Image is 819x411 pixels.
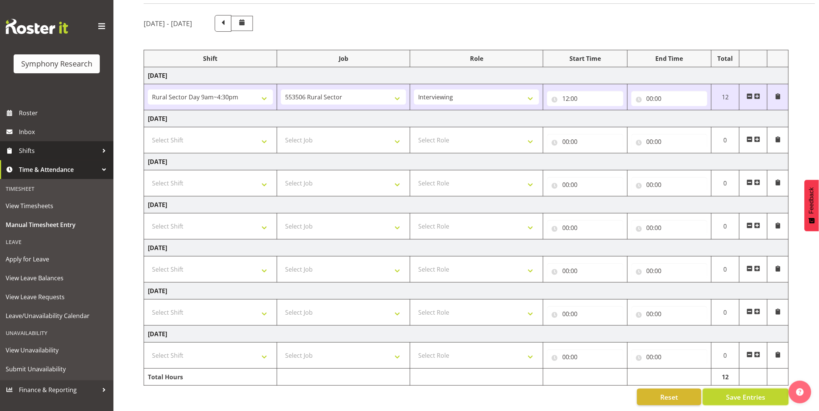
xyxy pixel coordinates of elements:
a: View Leave Requests [2,287,112,306]
input: Click to select... [631,134,707,149]
td: 12 [712,84,740,110]
input: Click to select... [631,306,707,321]
span: Apply for Leave [6,253,108,265]
div: Shift [148,54,273,63]
td: Total Hours [144,369,277,386]
input: Click to select... [547,220,623,235]
a: View Unavailability [2,341,112,360]
td: [DATE] [144,153,789,170]
div: End Time [631,54,707,63]
input: Click to select... [547,263,623,278]
span: Inbox [19,126,110,138]
td: 0 [712,170,740,196]
input: Click to select... [547,306,623,321]
input: Click to select... [547,134,623,149]
span: Roster [19,107,110,119]
button: Reset [637,389,701,405]
span: Feedback [808,187,815,214]
span: Save Entries [726,392,765,402]
td: [DATE] [144,110,789,127]
div: Timesheet [2,181,112,196]
td: 0 [712,300,740,326]
a: View Timesheets [2,196,112,215]
span: Manual Timesheet Entry [6,219,108,230]
span: Leave/Unavailability Calendar [6,310,108,321]
span: Submit Unavailability [6,363,108,375]
input: Click to select... [631,220,707,235]
div: Role [414,54,539,63]
td: 0 [712,256,740,283]
div: Symphony Research [21,58,92,70]
span: Time & Attendance [19,164,98,175]
a: View Leave Balances [2,269,112,287]
input: Click to select... [547,177,623,192]
span: View Leave Balances [6,272,108,284]
div: Total [715,54,735,63]
input: Click to select... [631,349,707,365]
div: Job [281,54,406,63]
button: Feedback - Show survey [805,180,819,231]
a: Submit Unavailability [2,360,112,379]
span: View Unavailability [6,345,108,356]
td: [DATE] [144,67,789,84]
h5: [DATE] - [DATE] [144,19,192,28]
td: [DATE] [144,283,789,300]
td: 0 [712,343,740,369]
a: Apply for Leave [2,250,112,269]
button: Save Entries [703,389,789,405]
input: Click to select... [631,177,707,192]
img: Rosterit website logo [6,19,68,34]
td: [DATE] [144,239,789,256]
td: 12 [712,369,740,386]
a: Manual Timesheet Entry [2,215,112,234]
input: Click to select... [631,263,707,278]
td: 0 [712,213,740,239]
td: [DATE] [144,196,789,213]
input: Click to select... [547,91,623,106]
span: View Timesheets [6,200,108,212]
div: Leave [2,234,112,250]
div: Start Time [547,54,623,63]
input: Click to select... [547,349,623,365]
img: help-xxl-2.png [796,388,804,396]
input: Click to select... [631,91,707,106]
div: Unavailability [2,325,112,341]
span: Reset [660,392,678,402]
span: View Leave Requests [6,291,108,303]
a: Leave/Unavailability Calendar [2,306,112,325]
td: 0 [712,127,740,153]
td: [DATE] [144,326,789,343]
span: Shifts [19,145,98,156]
span: Finance & Reporting [19,384,98,396]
